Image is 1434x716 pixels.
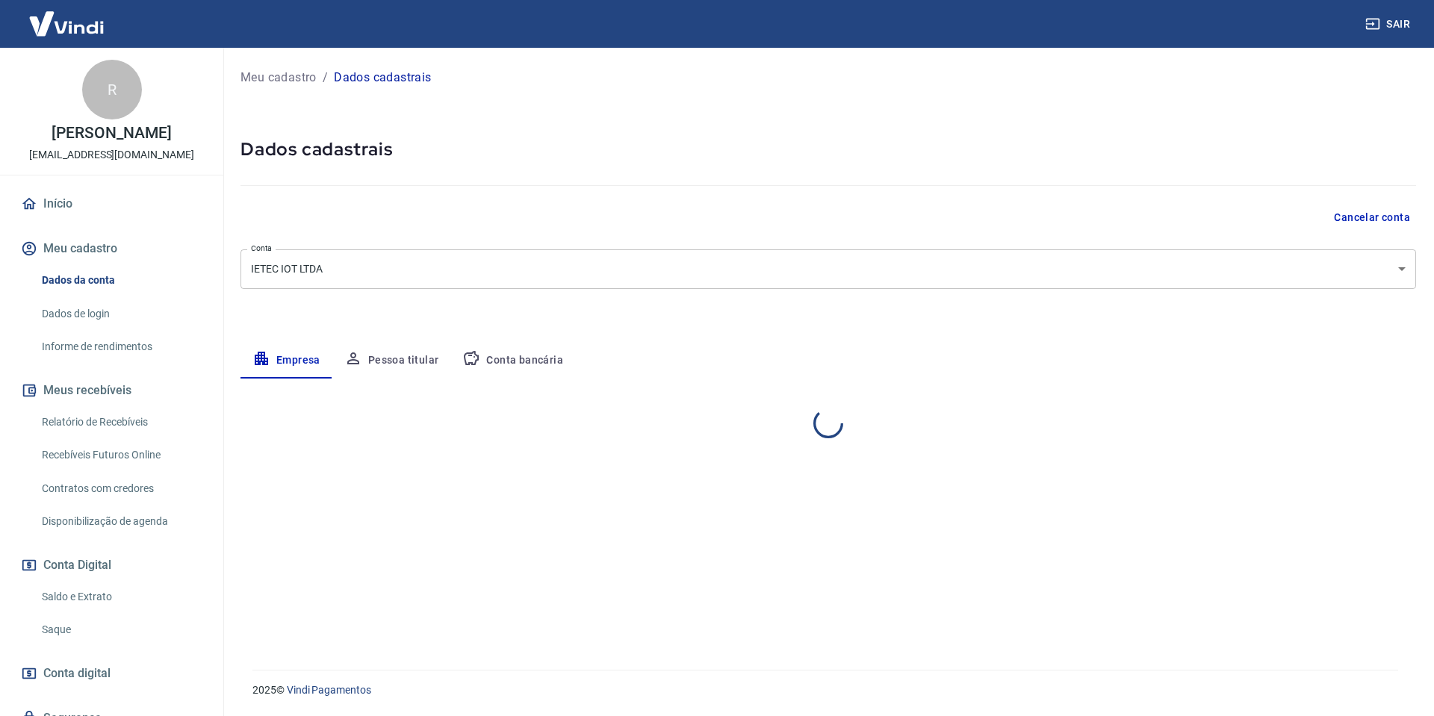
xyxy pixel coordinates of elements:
[36,440,205,470] a: Recebíveis Futuros Online
[334,69,431,87] p: Dados cadastrais
[323,69,328,87] p: /
[240,137,1416,161] h5: Dados cadastrais
[1328,204,1416,231] button: Cancelar conta
[18,187,205,220] a: Início
[82,60,142,119] div: R
[36,331,205,362] a: Informe de rendimentos
[36,506,205,537] a: Disponibilização de agenda
[240,69,317,87] a: Meu cadastro
[43,663,111,684] span: Conta digital
[240,249,1416,289] div: IETEC IOT LTDA
[450,343,575,379] button: Conta bancária
[252,682,1398,698] p: 2025 ©
[287,684,371,696] a: Vindi Pagamentos
[18,549,205,582] button: Conta Digital
[332,343,451,379] button: Pessoa titular
[36,582,205,612] a: Saldo e Extrato
[18,374,205,407] button: Meus recebíveis
[18,1,115,46] img: Vindi
[29,147,194,163] p: [EMAIL_ADDRESS][DOMAIN_NAME]
[36,265,205,296] a: Dados da conta
[18,657,205,690] a: Conta digital
[18,232,205,265] button: Meu cadastro
[1362,10,1416,38] button: Sair
[36,407,205,438] a: Relatório de Recebíveis
[36,299,205,329] a: Dados de login
[251,243,272,254] label: Conta
[240,343,332,379] button: Empresa
[36,614,205,645] a: Saque
[36,473,205,504] a: Contratos com credores
[52,125,171,141] p: [PERSON_NAME]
